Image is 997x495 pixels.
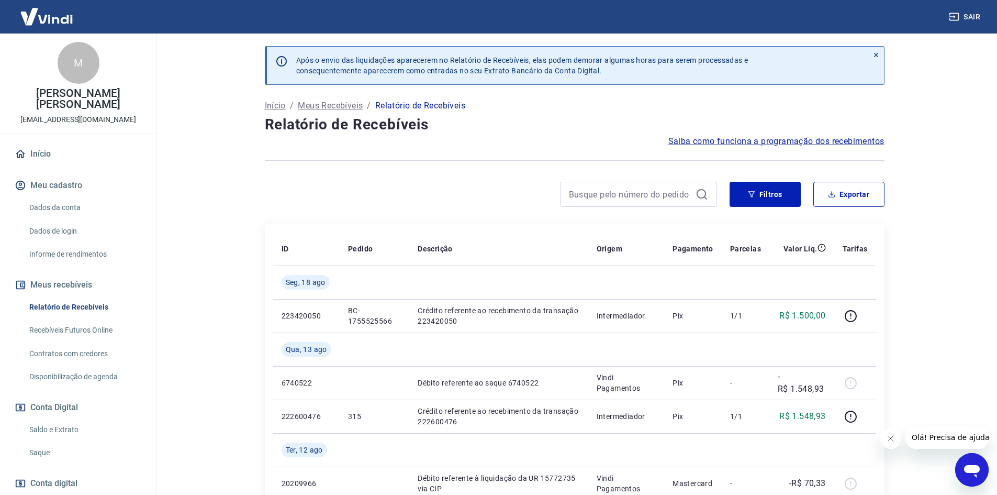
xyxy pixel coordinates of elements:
[730,378,761,388] p: -
[418,305,579,326] p: Crédito referente ao recebimento da transação 223420050
[730,411,761,422] p: 1/1
[783,244,817,254] p: Valor Líq.
[673,311,713,321] p: Pix
[597,244,622,254] p: Origem
[13,142,144,166] a: Início
[597,372,656,393] p: Vindi Pagamentos
[290,100,294,112] p: /
[779,410,825,423] p: R$ 1.548,93
[25,296,144,318] a: Relatório de Recebíveis
[418,406,579,427] p: Crédito referente ao recebimento da transação 222600476
[730,244,761,254] p: Parcelas
[947,7,984,27] button: Sair
[265,100,286,112] a: Início
[282,244,289,254] p: ID
[25,419,144,441] a: Saldo e Extrato
[955,453,989,487] iframe: Botão para abrir a janela de mensagens
[418,473,579,494] p: Débito referente à liquidação da UR 15772735 via CIP
[25,442,144,464] a: Saque
[58,42,99,84] div: M
[569,186,691,202] input: Busque pelo número do pedido
[298,100,363,112] a: Meus Recebíveis
[597,473,656,494] p: Vindi Pagamentos
[673,244,713,254] p: Pagamento
[905,426,989,449] iframe: Mensagem da empresa
[286,445,323,455] span: Ter, 12 ago
[673,378,713,388] p: Pix
[286,344,327,355] span: Qua, 13 ago
[13,396,144,419] button: Conta Digital
[367,100,371,112] p: /
[25,366,144,388] a: Disponibilização de agenda
[25,320,144,341] a: Recebíveis Futuros Online
[13,174,144,197] button: Meu cadastro
[730,182,801,207] button: Filtros
[348,244,373,254] p: Pedido
[296,55,748,76] p: Após o envio das liquidações aparecerem no Relatório de Recebíveis, elas podem demorar algumas ho...
[880,428,901,449] iframe: Fechar mensagem
[789,477,826,490] p: -R$ 70,33
[25,343,144,365] a: Contratos com credores
[6,7,88,16] span: Olá! Precisa de ajuda?
[668,135,884,148] a: Saiba como funciona a programação dos recebimentos
[30,476,77,491] span: Conta digital
[730,311,761,321] p: 1/1
[282,311,331,321] p: 223420050
[673,411,713,422] p: Pix
[730,478,761,489] p: -
[282,378,331,388] p: 6740522
[13,273,144,296] button: Meus recebíveis
[418,244,453,254] p: Descrição
[778,370,826,395] p: -R$ 1.548,93
[348,305,401,326] p: BC-1755525566
[25,244,144,265] a: Informe de rendimentos
[282,478,331,489] p: 20209966
[286,277,326,288] span: Seg, 18 ago
[20,114,136,125] p: [EMAIL_ADDRESS][DOMAIN_NAME]
[779,310,825,322] p: R$ 1.500,00
[597,411,656,422] p: Intermediador
[265,114,884,135] h4: Relatório de Recebíveis
[418,378,579,388] p: Débito referente ao saque 6740522
[25,197,144,218] a: Dados da conta
[282,411,331,422] p: 222600476
[13,472,144,495] a: Conta digital
[348,411,401,422] p: 315
[813,182,884,207] button: Exportar
[673,478,713,489] p: Mastercard
[13,1,81,32] img: Vindi
[375,100,465,112] p: Relatório de Recebíveis
[25,221,144,242] a: Dados de login
[597,311,656,321] p: Intermediador
[843,244,868,254] p: Tarifas
[8,88,148,110] p: [PERSON_NAME] [PERSON_NAME]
